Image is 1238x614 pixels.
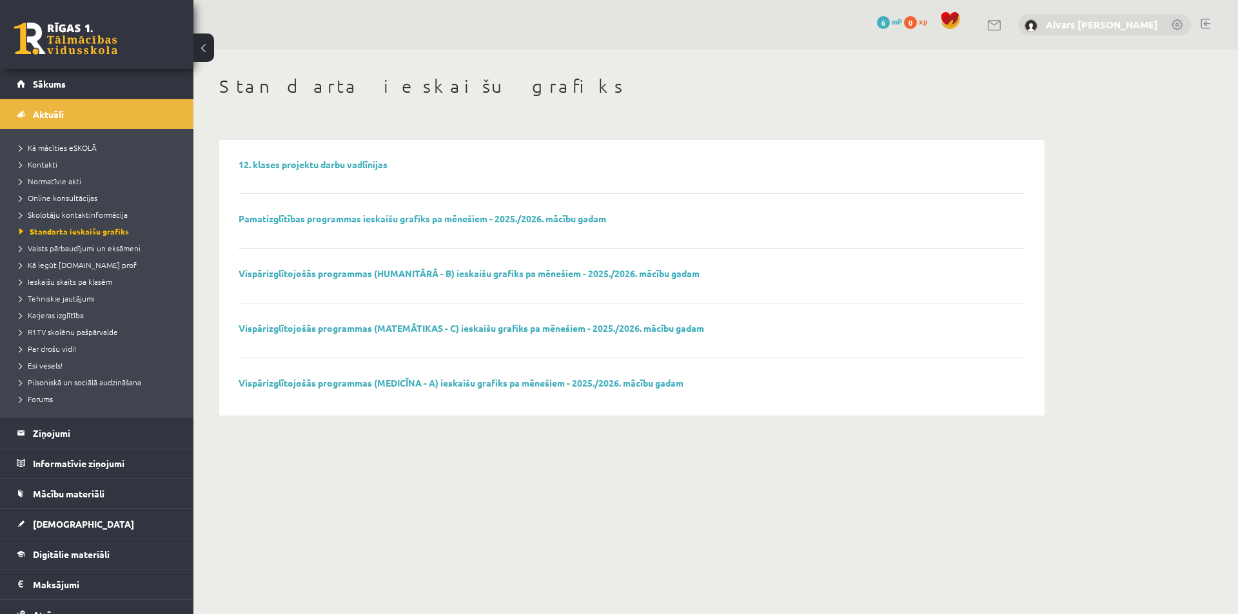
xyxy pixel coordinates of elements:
[33,418,177,448] legend: Ziņojumi
[19,276,181,287] a: Ieskaišu skaits pa klasēm
[1046,18,1158,31] a: Aivars [PERSON_NAME]
[239,377,683,389] a: Vispārizglītojošās programmas (MEDICĪNA - A) ieskaišu grafiks pa mēnešiem - 2025./2026. mācību gadam
[19,193,97,203] span: Online konsultācijas
[239,213,606,224] a: Pamatizglītības programmas ieskaišu grafiks pa mēnešiem - 2025./2026. mācību gadam
[877,16,890,29] span: 6
[19,225,181,237] a: Standarta ieskaišu grafiks
[239,158,388,170] a: 12. klases projektu darbu vadlīnijas
[19,175,181,187] a: Normatīvie akti
[19,343,76,354] span: Par drošu vidi!
[19,377,141,387] span: Pilsoniskā un sociālā audzināšana
[19,243,141,253] span: Valsts pārbaudījumi un eksāmeni
[1025,19,1037,32] img: Aivars Jānis Tebernieks
[904,16,934,26] a: 0 xp
[17,69,177,99] a: Sākums
[17,479,177,508] a: Mācību materiāli
[33,548,110,560] span: Digitālie materiāli
[877,16,902,26] a: 6 mP
[19,226,129,236] span: Standarta ieskaišu grafiks
[904,16,917,29] span: 0
[19,360,181,371] a: Esi vesels!
[14,23,117,55] a: Rīgas 1. Tālmācības vidusskola
[19,360,63,370] span: Esi vesels!
[33,78,66,90] span: Sākums
[17,570,177,599] a: Maksājumi
[19,242,181,254] a: Valsts pārbaudījumi un eksāmeni
[19,259,181,271] a: Kā iegūt [DOMAIN_NAME] prof
[892,16,902,26] span: mP
[17,448,177,478] a: Informatīvie ziņojumi
[219,75,1045,97] h1: Standarta ieskaišu grafiks
[17,509,177,539] a: [DEMOGRAPHIC_DATA]
[239,267,700,279] a: Vispārizglītojošās programmas (HUMANITĀRĀ - B) ieskaišu grafiks pa mēnešiem - 2025./2026. mācību ...
[17,418,177,448] a: Ziņojumi
[19,192,181,204] a: Online konsultācijas
[19,293,95,303] span: Tehniskie jautājumi
[19,343,181,354] a: Par drošu vidi!
[19,209,181,220] a: Skolotāju kontaktinformācija
[33,488,104,499] span: Mācību materiāli
[19,326,181,338] a: R1TV skolēnu pašpārvalde
[19,376,181,388] a: Pilsoniskā un sociālā audzināšana
[19,293,181,304] a: Tehniskie jautājumi
[19,158,181,170] a: Kontakti
[19,142,97,153] span: Kā mācīties eSKOLĀ
[19,260,137,270] span: Kā iegūt [DOMAIN_NAME] prof
[19,142,181,153] a: Kā mācīties eSKOLĀ
[19,393,181,405] a: Forums
[33,108,64,120] span: Aktuāli
[19,176,81,186] span: Normatīvie akti
[19,327,118,337] span: R1TV skolēnu pašpārvalde
[19,159,57,169] span: Kontakti
[17,99,177,129] a: Aktuāli
[19,209,128,220] span: Skolotāju kontaktinformācija
[19,276,112,287] span: Ieskaišu skaits pa klasēm
[919,16,927,26] span: xp
[33,448,177,478] legend: Informatīvie ziņojumi
[239,322,704,334] a: Vispārizglītojošās programmas (MATEMĀTIKAS - C) ieskaišu grafiks pa mēnešiem - 2025./2026. mācību...
[17,539,177,569] a: Digitālie materiāli
[19,394,53,404] span: Forums
[19,310,84,320] span: Karjeras izglītība
[33,518,134,530] span: [DEMOGRAPHIC_DATA]
[19,309,181,321] a: Karjeras izglītība
[33,570,177,599] legend: Maksājumi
